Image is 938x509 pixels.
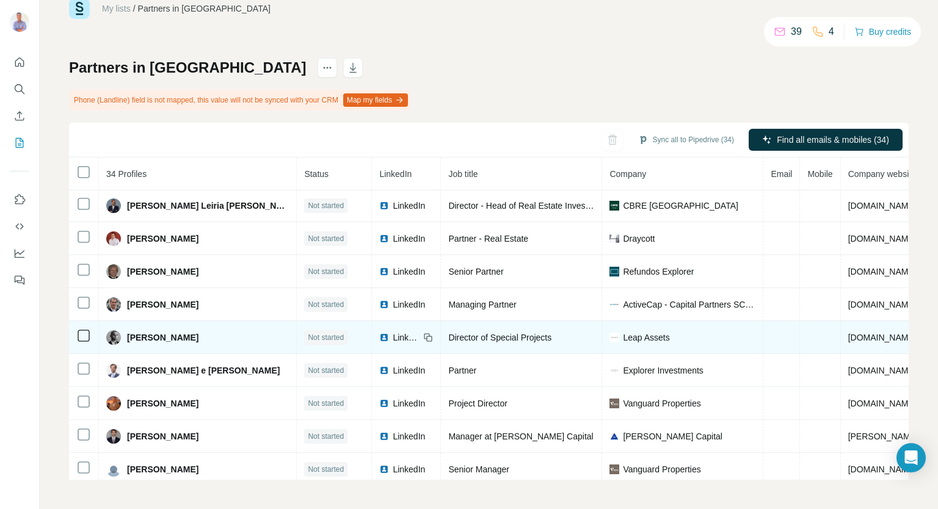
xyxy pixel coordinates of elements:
span: Not started [308,332,344,343]
span: Vanguard Properties [623,397,700,410]
h1: Partners in [GEOGRAPHIC_DATA] [69,58,307,78]
span: Director of Special Projects [448,333,551,342]
p: 39 [791,24,802,39]
span: LinkedIn [393,265,425,278]
div: Partners in [GEOGRAPHIC_DATA] [138,2,271,15]
span: LinkedIn [379,169,412,179]
div: Phone (Landline) field is not mapped, this value will not be synced with your CRM [69,90,410,110]
span: [DOMAIN_NAME] [848,234,917,244]
img: LinkedIn logo [379,464,389,474]
span: Not started [308,200,344,211]
span: Company website [848,169,916,179]
span: Job title [448,169,478,179]
img: company-logo [609,464,619,474]
span: LinkedIn [393,430,425,442]
span: [PERSON_NAME] [127,463,198,475]
img: Avatar [106,297,121,312]
button: Sync all to Pipedrive (34) [630,131,743,149]
span: [DOMAIN_NAME] [848,267,917,276]
span: Manager at [PERSON_NAME] Capital [448,431,593,441]
img: Avatar [106,363,121,378]
img: company-logo [609,300,619,309]
span: Senior Partner [448,267,503,276]
span: Partner [448,366,476,375]
span: Explorer Investments [623,364,703,377]
span: Not started [308,233,344,244]
img: Avatar [106,462,121,477]
div: Open Intercom Messenger [896,443,926,472]
span: Vanguard Properties [623,463,700,475]
img: LinkedIn logo [379,366,389,375]
button: Use Surfe on LinkedIn [10,189,29,211]
span: Managing Partner [448,300,516,309]
img: company-logo [609,333,619,342]
button: Feedback [10,269,29,291]
img: Avatar [106,330,121,345]
span: Company [609,169,646,179]
span: [DOMAIN_NAME] [848,366,917,375]
span: Partner - Real Estate [448,234,528,244]
button: Map my fields [343,93,408,107]
button: Buy credits [854,23,911,40]
button: actions [318,58,337,78]
span: Director - Head of Real Estate Investment Banking [448,201,640,211]
span: LinkedIn [393,397,425,410]
span: [PERSON_NAME] e [PERSON_NAME] [127,364,280,377]
img: LinkedIn logo [379,234,389,244]
span: LinkedIn [393,331,420,344]
img: company-logo [609,201,619,211]
span: Not started [308,398,344,409]
span: [PERSON_NAME] Leiria [PERSON_NAME] [127,200,289,212]
img: company-logo [609,234,619,244]
span: [DOMAIN_NAME] [848,300,917,309]
p: 4 [829,24,834,39]
span: [PERSON_NAME] [127,331,198,344]
span: [DOMAIN_NAME] [848,333,917,342]
span: LinkedIn [393,200,425,212]
span: [DOMAIN_NAME] [848,399,917,408]
span: [PERSON_NAME] [127,430,198,442]
button: My lists [10,132,29,154]
img: company-logo [609,431,619,441]
img: Avatar [106,231,121,246]
span: Senior Manager [448,464,509,474]
li: / [133,2,136,15]
img: LinkedIn logo [379,431,389,441]
span: [PERSON_NAME] [127,233,198,245]
span: Not started [308,464,344,475]
img: company-logo [609,399,619,408]
img: LinkedIn logo [379,333,389,342]
span: LinkedIn [393,233,425,245]
span: [DOMAIN_NAME] [848,464,917,474]
span: 34 Profiles [106,169,147,179]
span: [PERSON_NAME] Capital [623,430,722,442]
img: Avatar [106,396,121,411]
span: [PERSON_NAME] [127,298,198,311]
button: Enrich CSV [10,105,29,127]
img: LinkedIn logo [379,201,389,211]
span: LinkedIn [393,463,425,475]
span: Draycott [623,233,655,245]
span: [PERSON_NAME] [127,265,198,278]
span: LinkedIn [393,298,425,311]
span: CBRE [GEOGRAPHIC_DATA] [623,200,738,212]
span: Not started [308,299,344,310]
span: Email [771,169,792,179]
button: Find all emails & mobiles (34) [749,129,903,151]
span: Not started [308,431,344,442]
span: Status [304,169,329,179]
button: Dashboard [10,242,29,264]
img: Avatar [106,198,121,213]
span: ActiveCap - Capital Partners SCR S.A. [623,298,755,311]
img: LinkedIn logo [379,399,389,408]
span: Not started [308,266,344,277]
img: LinkedIn logo [379,267,389,276]
span: [DOMAIN_NAME] [848,201,917,211]
img: company-logo [609,267,619,276]
span: Refundos Explorer [623,265,694,278]
img: Avatar [106,264,121,279]
a: My lists [102,4,131,13]
span: Leap Assets [623,331,669,344]
span: Mobile [807,169,832,179]
img: Avatar [10,12,29,32]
